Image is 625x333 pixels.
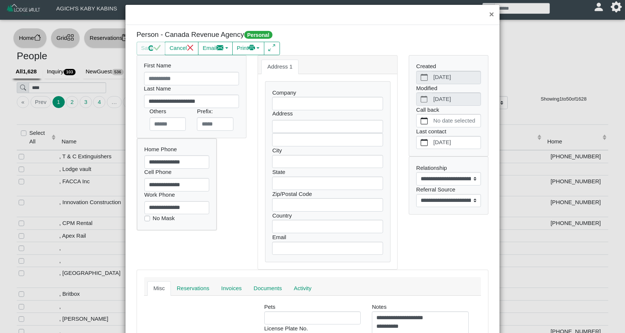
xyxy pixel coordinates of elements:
[248,281,288,296] a: Documents
[272,110,383,117] h6: Address
[248,44,255,51] svg: printer fill
[165,42,198,55] button: Cancelx
[187,44,194,51] svg: x
[432,114,481,127] label: No date selected
[215,281,248,296] a: Invoices
[288,281,318,296] a: Activity
[144,146,210,153] h6: Home Phone
[244,31,272,39] span: Personal
[144,62,239,69] h6: First Name
[421,139,428,146] svg: calendar
[417,114,432,127] button: calendar
[417,136,432,149] button: calendar
[409,55,488,156] div: Created Modified Call back Last contact
[484,5,500,25] button: Close
[265,82,390,262] div: Company City State Zip/Postal Code Country Email
[137,31,307,39] h5: Person - Canada Revenue Agency
[261,60,299,74] a: Address 1
[264,42,280,55] button: arrows angle expand
[147,281,171,296] a: Misc
[171,281,216,296] a: Reservations
[197,108,233,115] h6: Prefix:
[144,85,239,92] h6: Last Name
[409,157,488,214] div: Relationship Referral Source
[268,44,275,51] svg: arrows angle expand
[432,136,481,149] label: [DATE]
[217,44,224,51] svg: envelope fill
[144,169,210,175] h6: Cell Phone
[421,117,428,124] svg: calendar
[264,303,361,324] div: Pets
[153,214,175,223] label: No Mask
[144,191,210,198] h6: Work Phone
[232,42,264,55] button: Printprinter fill
[150,108,186,115] h6: Others
[198,42,233,55] button: Emailenvelope fill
